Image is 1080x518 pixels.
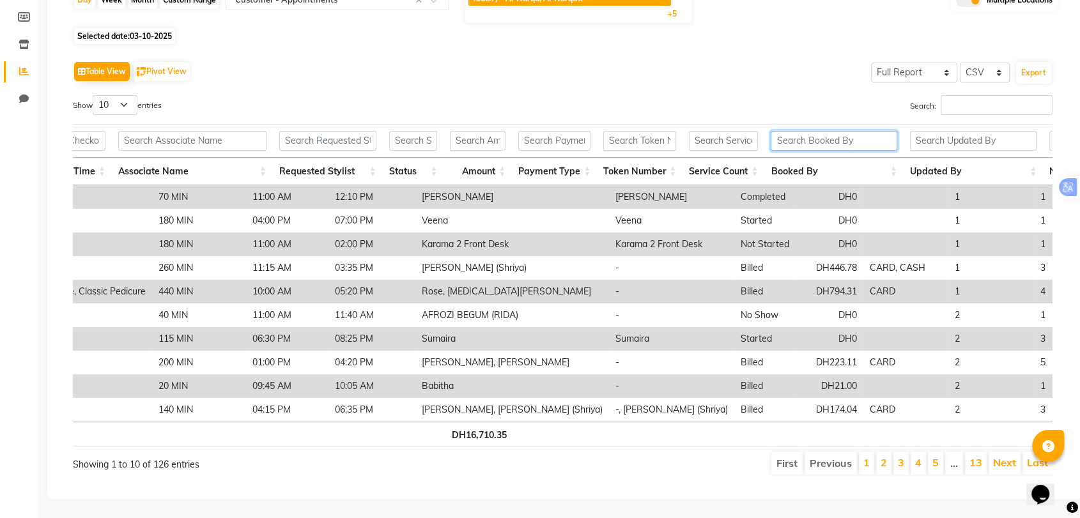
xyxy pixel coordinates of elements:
td: - [609,374,734,398]
input: Search Status [389,131,437,151]
td: Billed [734,280,796,303]
div: Showing 1 to 10 of 126 entries [73,450,470,471]
input: Search Updated By [910,131,1037,151]
th: Requested Stylist: activate to sort column ascending [273,158,383,185]
th: Status: activate to sort column ascending [383,158,444,185]
a: 4 [915,456,922,469]
td: CARD [863,398,948,422]
th: DH16,710.35 [444,422,513,446]
td: [PERSON_NAME] (Shriya) [415,256,609,280]
input: Search Associate Name [118,131,266,151]
th: Booked By: activate to sort column ascending [764,158,903,185]
td: DH0 [796,185,863,209]
td: 11:00 AM [246,303,328,327]
input: Search Amount [450,131,505,151]
input: Search Booked By [771,131,897,151]
td: 03:35 PM [328,256,415,280]
td: 09:45 AM [246,374,328,398]
td: DH0 [796,303,863,327]
td: 11:15 AM [246,256,328,280]
td: 1 [948,280,1034,303]
td: Completed [734,185,796,209]
td: 2 [948,351,1034,374]
td: 20 MIN [152,374,246,398]
td: Karama 2 Front Desk [415,232,609,256]
td: Sumaira [415,327,609,351]
td: 1 [948,256,1034,280]
td: 04:20 PM [328,351,415,374]
td: Not Started [734,232,796,256]
td: 1 [948,209,1034,232]
td: 05:20 PM [328,280,415,303]
td: [PERSON_NAME] [609,185,734,209]
select: Showentries [93,95,137,115]
td: 10:00 AM [246,280,328,303]
td: CARD [863,280,948,303]
td: 70 MIN [152,185,246,209]
td: [PERSON_NAME] [415,185,609,209]
td: Babitha [415,374,609,398]
th: Updated By: activate to sort column ascending [904,158,1043,185]
td: Started [734,209,796,232]
td: 11:40 AM [328,303,415,327]
th: Token Number: activate to sort column ascending [597,158,683,185]
td: -, [PERSON_NAME] (Shriya) [609,398,734,422]
td: - [609,351,734,374]
td: DH794.31 [796,280,863,303]
td: [PERSON_NAME], [PERSON_NAME] (Shriya) [415,398,609,422]
td: 04:00 PM [246,209,328,232]
td: Sumaira [609,327,734,351]
td: 180 MIN [152,232,246,256]
td: Billed [734,351,796,374]
a: Next [993,456,1016,469]
th: Amount: activate to sort column ascending [444,158,512,185]
a: Last [1027,456,1048,469]
td: Billed [734,374,796,398]
td: 1 [948,232,1034,256]
label: Search: [910,95,1053,115]
span: Selected date: [74,28,175,44]
span: 03-10-2025 [130,31,172,41]
td: 04:15 PM [246,398,328,422]
input: Search Token Number [603,131,676,151]
th: Payment Type: activate to sort column ascending [512,158,597,185]
td: 02:00 PM [328,232,415,256]
td: 2 [948,327,1034,351]
img: pivot.png [137,67,146,77]
td: 200 MIN [152,351,246,374]
a: 2 [881,456,887,469]
td: - [609,256,734,280]
td: Billed [734,256,796,280]
td: DH0 [796,327,863,351]
td: DH446.78 [796,256,863,280]
td: 06:35 PM [328,398,415,422]
td: 140 MIN [152,398,246,422]
button: Table View [74,62,130,81]
span: +5 [668,9,686,19]
td: 440 MIN [152,280,246,303]
td: DH0 [796,232,863,256]
a: 13 [969,456,982,469]
td: [PERSON_NAME], [PERSON_NAME] [415,351,609,374]
td: 11:00 AM [246,185,328,209]
td: Veena [609,209,734,232]
input: Search Requested Stylist [279,131,376,151]
td: DH174.04 [796,398,863,422]
td: 180 MIN [152,209,246,232]
td: 40 MIN [152,303,246,327]
td: 115 MIN [152,327,246,351]
td: Started [734,327,796,351]
td: - [609,303,734,327]
td: 08:25 PM [328,327,415,351]
td: 2 [948,374,1034,398]
td: Veena [415,209,609,232]
button: Export [1016,62,1051,84]
td: 07:00 PM [328,209,415,232]
label: Show entries [73,95,162,115]
td: Karama 2 Front Desk [609,232,734,256]
iframe: chat widget [1026,467,1067,505]
td: 2 [948,303,1034,327]
th: Service Count: activate to sort column ascending [683,158,764,185]
a: 3 [898,456,904,469]
td: 260 MIN [152,256,246,280]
